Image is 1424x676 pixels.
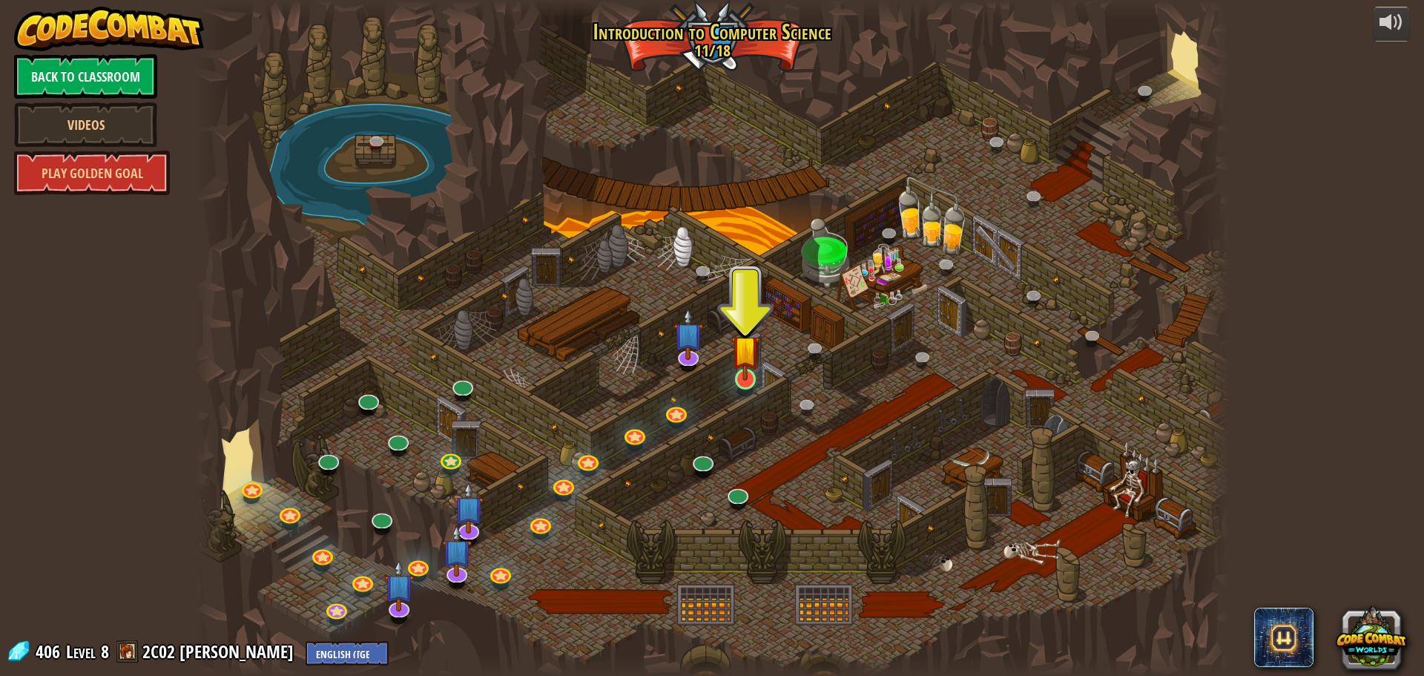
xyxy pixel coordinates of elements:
button: Adjust volume [1373,7,1410,42]
img: level-banner-started.png [731,318,759,381]
img: CodeCombat - Learn how to code by playing a game [14,7,204,51]
a: Play Golden Goal [14,151,170,195]
img: level-banner-unstarted-subscriber.png [453,482,484,534]
img: level-banner-unstarted-subscriber.png [673,308,704,360]
a: 2C02 [PERSON_NAME] [142,640,298,663]
a: Back to Classroom [14,54,157,99]
a: Videos [14,102,157,147]
img: level-banner-unstarted-subscriber.png [384,560,415,612]
img: level-banner-unstarted-subscriber.png [442,525,472,577]
span: Level [66,640,96,664]
span: 8 [101,640,109,663]
span: 406 [36,640,65,663]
